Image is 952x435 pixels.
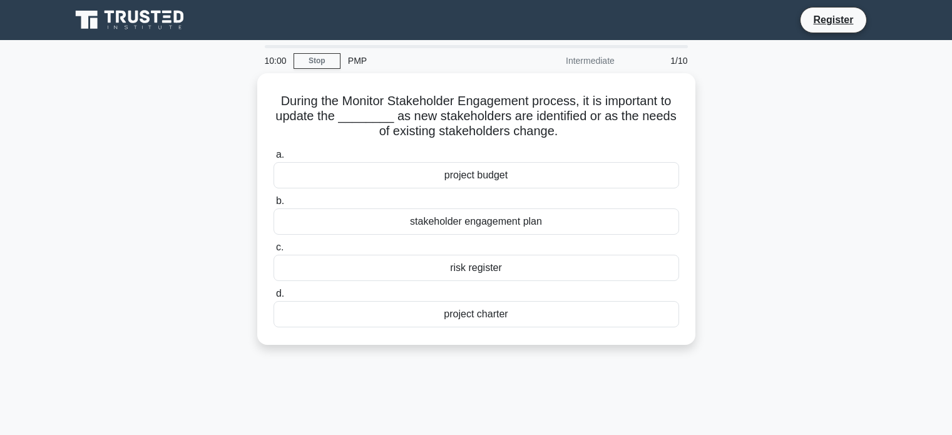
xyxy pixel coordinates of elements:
div: 10:00 [257,48,294,73]
a: Stop [294,53,340,69]
h5: During the Monitor Stakeholder Engagement process, it is important to update the ________ as new ... [272,93,680,140]
a: Register [806,12,861,28]
div: Intermediate [513,48,622,73]
span: a. [276,149,284,160]
div: 1/10 [622,48,695,73]
div: project charter [274,301,679,327]
div: project budget [274,162,679,188]
div: stakeholder engagement plan [274,208,679,235]
div: risk register [274,255,679,281]
div: PMP [340,48,513,73]
span: b. [276,195,284,206]
span: c. [276,242,284,252]
span: d. [276,288,284,299]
